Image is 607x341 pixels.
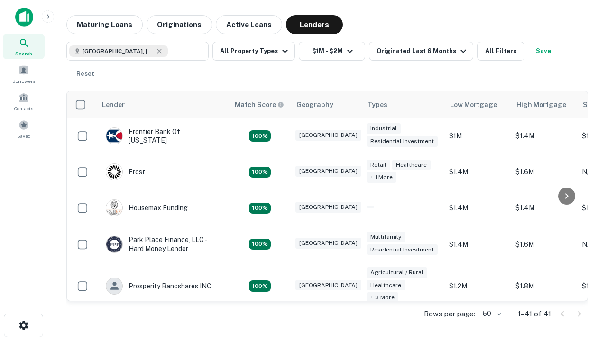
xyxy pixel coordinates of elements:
[249,130,271,142] div: Matching Properties: 4, hasApolloMatch: undefined
[229,91,291,118] th: Capitalize uses an advanced AI algorithm to match your search with the best lender. The match sco...
[511,262,577,310] td: $1.8M
[560,235,607,280] iframe: Chat Widget
[147,15,212,34] button: Originations
[286,15,343,34] button: Lenders
[66,15,143,34] button: Maturing Loans
[367,280,405,291] div: Healthcare
[377,45,469,57] div: Originated Last 6 Months
[444,190,511,226] td: $1.4M
[367,267,427,278] div: Agricultural / Rural
[106,199,188,216] div: Housemax Funding
[235,99,284,110] div: Capitalize uses an advanced AI algorithm to match your search with the best lender. The match sco...
[106,200,122,216] img: picture
[3,61,45,87] a: Borrowers
[367,232,405,242] div: Multifamily
[295,280,361,291] div: [GEOGRAPHIC_DATA]
[367,292,398,303] div: + 3 more
[367,123,401,134] div: Industrial
[511,91,577,118] th: High Mortgage
[249,167,271,178] div: Matching Properties: 4, hasApolloMatch: undefined
[249,280,271,292] div: Matching Properties: 7, hasApolloMatch: undefined
[15,50,32,57] span: Search
[444,91,511,118] th: Low Mortgage
[17,132,31,140] span: Saved
[249,239,271,250] div: Matching Properties: 4, hasApolloMatch: undefined
[367,244,438,255] div: Residential Investment
[392,160,431,170] div: Healthcare
[249,203,271,214] div: Matching Properties: 4, hasApolloMatch: undefined
[96,91,229,118] th: Lender
[444,226,511,262] td: $1.4M
[479,307,503,321] div: 50
[511,226,577,262] td: $1.6M
[444,262,511,310] td: $1.2M
[70,64,101,83] button: Reset
[477,42,524,61] button: All Filters
[367,136,438,147] div: Residential Investment
[511,154,577,190] td: $1.6M
[518,308,551,320] p: 1–41 of 41
[368,99,387,110] div: Types
[106,235,220,252] div: Park Place Finance, LLC - Hard Money Lender
[511,190,577,226] td: $1.4M
[291,91,362,118] th: Geography
[528,42,559,61] button: Save your search to get updates of matches that match your search criteria.
[516,99,566,110] div: High Mortgage
[3,116,45,142] a: Saved
[106,127,220,144] div: Frontier Bank Of [US_STATE]
[367,160,390,170] div: Retail
[216,15,282,34] button: Active Loans
[511,118,577,154] td: $1.4M
[3,34,45,59] a: Search
[295,130,361,141] div: [GEOGRAPHIC_DATA]
[106,278,212,295] div: Prosperity Bancshares INC
[362,91,444,118] th: Types
[295,166,361,177] div: [GEOGRAPHIC_DATA]
[296,99,333,110] div: Geography
[106,164,122,180] img: picture
[444,118,511,154] td: $1M
[106,163,145,180] div: Frost
[295,238,361,249] div: [GEOGRAPHIC_DATA]
[3,89,45,114] a: Contacts
[106,236,122,252] img: picture
[367,172,396,183] div: + 1 more
[12,77,35,85] span: Borrowers
[424,308,475,320] p: Rows per page:
[14,105,33,112] span: Contacts
[15,8,33,27] img: capitalize-icon.png
[106,128,122,144] img: picture
[299,42,365,61] button: $1M - $2M
[212,42,295,61] button: All Property Types
[83,47,154,55] span: [GEOGRAPHIC_DATA], [GEOGRAPHIC_DATA], [GEOGRAPHIC_DATA]
[235,99,282,110] h6: Match Score
[369,42,473,61] button: Originated Last 6 Months
[295,202,361,213] div: [GEOGRAPHIC_DATA]
[444,154,511,190] td: $1.4M
[450,99,497,110] div: Low Mortgage
[102,99,125,110] div: Lender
